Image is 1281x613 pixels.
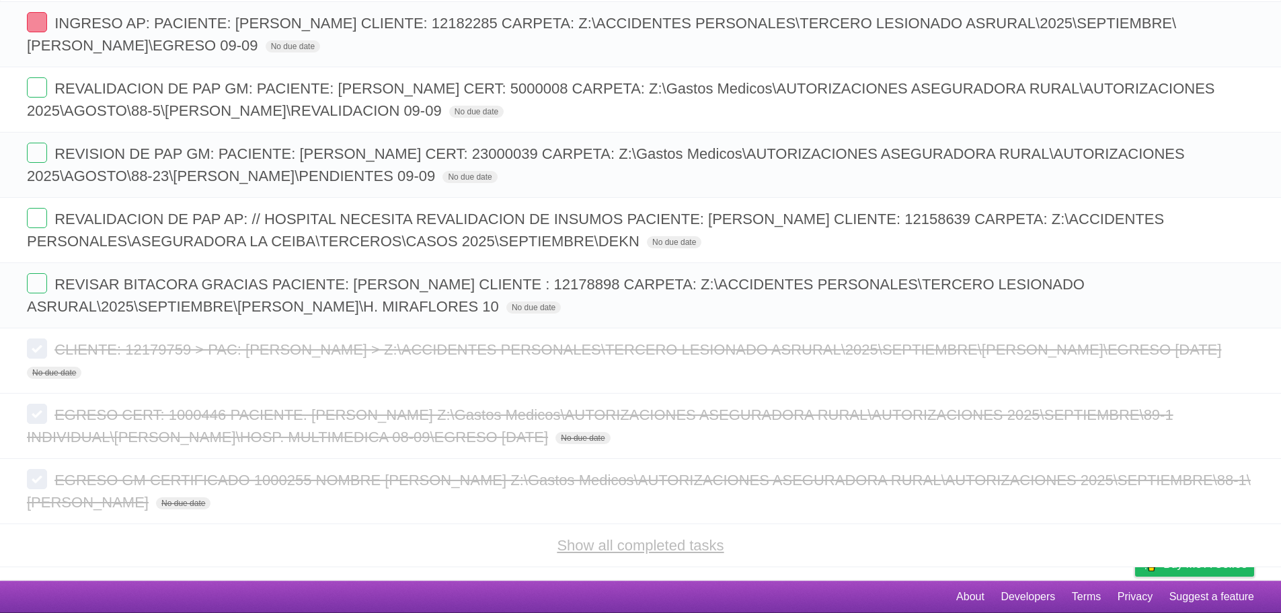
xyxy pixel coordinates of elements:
[27,143,47,163] label: Done
[27,273,47,293] label: Done
[1169,584,1254,610] a: Suggest a feature
[557,537,724,554] a: Show all completed tasks
[1001,584,1055,610] a: Developers
[27,472,1251,511] span: EGRESO GM CERTIFICADO 1000255 NOMBRE [PERSON_NAME] Z:\Gastos Medicos\AUTORIZACIONES ASEGURADORA R...
[555,432,610,444] span: No due date
[647,236,701,248] span: No due date
[27,77,47,98] label: Done
[27,367,81,379] span: No due date
[54,341,1225,358] span: CLIENTE: 12179759 > PAC: [PERSON_NAME] > Z:\ACCIDENTES PERSONALES\TERCERO LESIONADO ASRURAL\2025\...
[27,469,47,489] label: Done
[506,301,561,314] span: No due date
[442,171,497,183] span: No due date
[27,12,47,32] label: Done
[1072,584,1101,610] a: Terms
[266,40,320,52] span: No due date
[1163,552,1247,576] span: Buy me a coffee
[27,276,1085,315] span: REVISAR BITACORA GRACIAS PACIENTE: [PERSON_NAME] CLIENTE : 12178898 CARPETA: Z:\ACCIDENTES PERSON...
[27,15,1176,54] span: INGRESO AP: PACIENTE: [PERSON_NAME] CLIENTE: 12182285 CARPETA: Z:\ACCIDENTES PERSONALES\TERCERO L...
[27,338,47,359] label: Done
[956,584,984,610] a: About
[156,497,210,509] span: No due date
[27,404,47,424] label: Done
[27,406,1173,445] span: EGRESO CERT: 1000446 PACIENTE. [PERSON_NAME] Z:\Gastos Medicos\AUTORIZACIONES ASEGURADORA RURAL\A...
[27,208,47,228] label: Done
[449,106,504,118] span: No due date
[1118,584,1153,610] a: Privacy
[27,145,1185,184] span: REVISION DE PAP GM: PACIENTE: [PERSON_NAME] CERT: 23000039 CARPETA: Z:\Gastos Medicos\AUTORIZACIO...
[27,211,1164,250] span: REVALIDACION DE PAP AP: // HOSPITAL NECESITA REVALIDACION DE INSUMOS PACIENTE: [PERSON_NAME] CLIE...
[27,80,1215,119] span: REVALIDACION DE PAP GM: PACIENTE: [PERSON_NAME] CERT: 5000008 CARPETA: Z:\Gastos Medicos\AUTORIZA...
